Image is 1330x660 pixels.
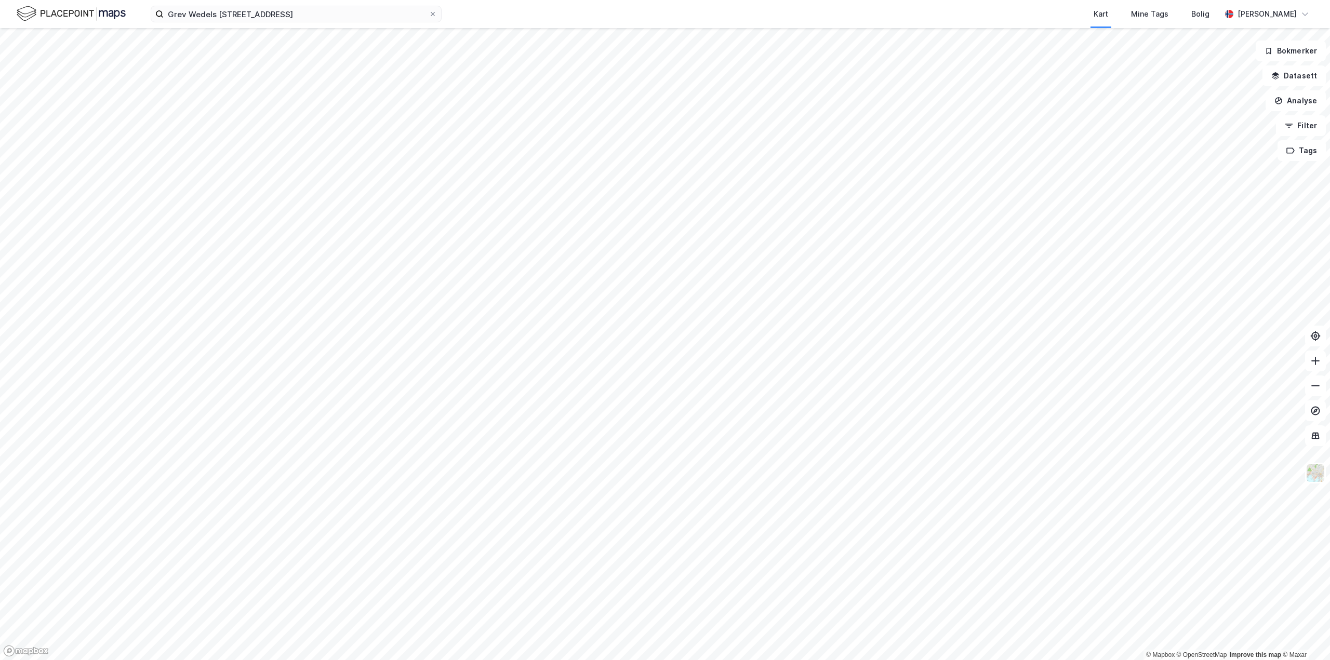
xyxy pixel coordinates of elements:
a: Mapbox homepage [3,645,49,657]
div: Kart [1094,8,1108,20]
img: logo.f888ab2527a4732fd821a326f86c7f29.svg [17,5,126,23]
div: Mine Tags [1131,8,1168,20]
a: Improve this map [1230,651,1281,658]
iframe: Chat Widget [1278,610,1330,660]
button: Filter [1276,115,1326,136]
a: Mapbox [1146,651,1175,658]
img: Z [1306,463,1325,483]
input: Søk på adresse, matrikkel, gårdeiere, leietakere eller personer [164,6,429,22]
button: Bokmerker [1256,41,1326,61]
div: Bolig [1191,8,1209,20]
button: Analyse [1266,90,1326,111]
a: OpenStreetMap [1177,651,1227,658]
button: Tags [1278,140,1326,161]
button: Datasett [1262,65,1326,86]
div: [PERSON_NAME] [1238,8,1297,20]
